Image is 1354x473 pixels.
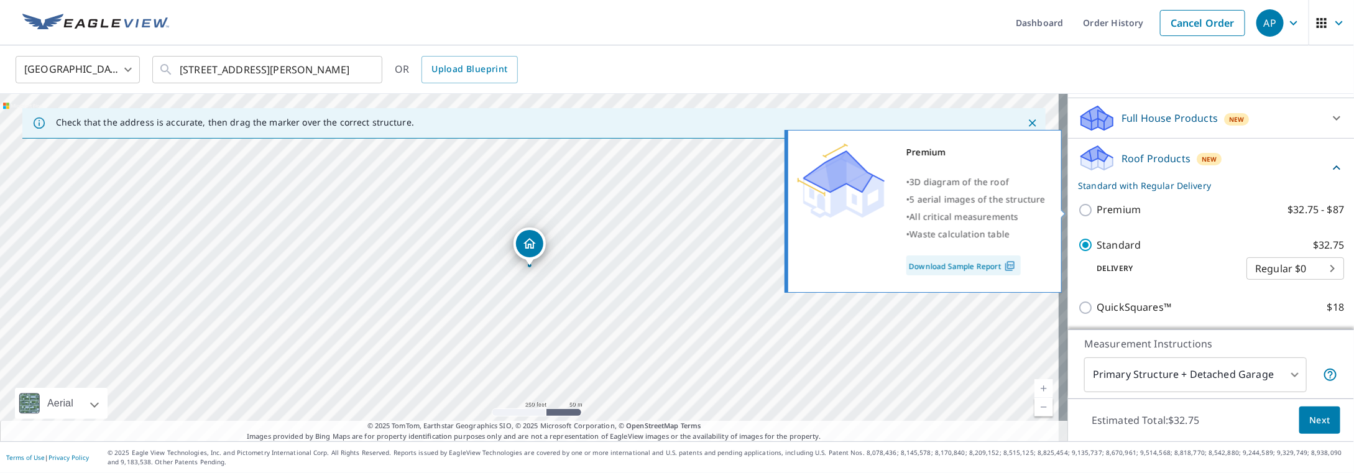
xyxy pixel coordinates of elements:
[514,227,546,266] div: Dropped pin, building 1, Residential property, 110 Carter Rd Pleasant Valley, NY 12569
[1121,111,1218,126] p: Full House Products
[1097,300,1171,315] p: QuickSquares™
[108,448,1348,467] p: © 2025 Eagle View Technologies, Inc. and Pictometry International Corp. All Rights Reserved. Repo...
[1034,398,1053,416] a: Current Level 17, Zoom Out
[906,255,1021,275] a: Download Sample Report
[1160,10,1245,36] a: Cancel Order
[906,191,1046,208] div: •
[1078,103,1344,133] div: Full House ProductsNew
[626,421,678,430] a: OpenStreetMap
[1084,336,1338,351] p: Measurement Instructions
[1002,260,1018,272] img: Pdf Icon
[22,14,169,32] img: EV Logo
[367,421,701,431] span: © 2025 TomTom, Earthstar Geographics SIO, © 2025 Microsoft Corporation, ©
[1078,179,1329,192] p: Standard with Regular Delivery
[906,226,1046,243] div: •
[1323,367,1338,382] span: Your report will include the primary structure and a detached garage if one exists.
[1327,300,1344,315] p: $18
[180,52,357,87] input: Search by address or latitude-longitude
[1025,115,1041,131] button: Close
[421,56,517,83] a: Upload Blueprint
[1256,9,1284,37] div: AP
[1078,144,1344,192] div: Roof ProductsNewStandard with Regular Delivery
[1097,237,1141,253] p: Standard
[1229,114,1245,124] span: New
[1299,406,1340,434] button: Next
[910,193,1045,205] span: 5 aerial images of the structure
[1121,151,1191,166] p: Roof Products
[6,454,89,461] p: |
[1082,406,1209,434] p: Estimated Total: $32.75
[906,208,1046,226] div: •
[1309,413,1330,428] span: Next
[16,52,140,87] div: [GEOGRAPHIC_DATA]
[906,173,1046,191] div: •
[1313,237,1344,253] p: $32.75
[44,388,77,419] div: Aerial
[15,388,108,419] div: Aerial
[1034,379,1053,398] a: Current Level 17, Zoom In
[1202,154,1217,164] span: New
[910,211,1018,223] span: All critical measurements
[910,176,1009,188] span: 3D diagram of the roof
[1084,357,1307,392] div: Primary Structure + Detached Garage
[798,144,885,218] img: Premium
[1097,202,1141,218] p: Premium
[1246,251,1344,286] div: Regular $0
[906,144,1046,161] div: Premium
[395,56,518,83] div: OR
[48,453,89,462] a: Privacy Policy
[910,228,1010,240] span: Waste calculation table
[681,421,701,430] a: Terms
[431,62,507,77] span: Upload Blueprint
[6,453,45,462] a: Terms of Use
[1287,202,1344,218] p: $32.75 - $87
[1078,263,1246,274] p: Delivery
[56,117,414,128] p: Check that the address is accurate, then drag the marker over the correct structure.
